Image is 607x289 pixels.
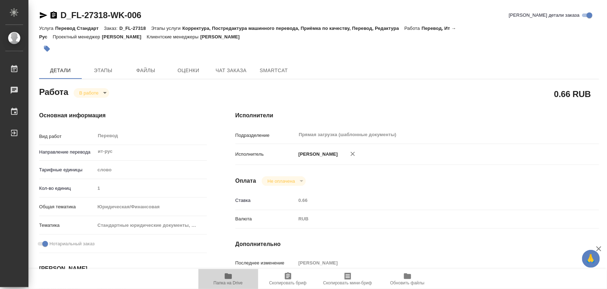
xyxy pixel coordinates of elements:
[235,111,599,120] h4: Исполнители
[39,41,55,57] button: Добавить тэг
[39,166,95,173] p: Тарифные единицы
[554,88,591,100] h2: 0.66 RUB
[235,259,296,267] p: Последнее изменение
[39,264,207,273] h4: [PERSON_NAME]
[39,85,68,98] h2: Работа
[182,26,404,31] p: Корректура, Постредактура машинного перевода, Приёмка по качеству, Перевод, Редактура
[200,34,245,39] p: [PERSON_NAME]
[235,215,296,223] p: Валюта
[296,151,338,158] p: [PERSON_NAME]
[119,26,151,31] p: D_FL-27318
[39,133,95,140] p: Вид работ
[265,178,297,184] button: Не оплачена
[390,280,425,285] span: Обновить файлы
[509,12,580,19] span: [PERSON_NAME] детали заказа
[53,34,102,39] p: Проектный менеджер
[404,26,422,31] p: Работа
[77,90,101,96] button: В работе
[345,146,361,162] button: Удалить исполнителя
[235,240,599,248] h4: Дополнительно
[39,185,95,192] p: Кол-во единиц
[151,26,182,31] p: Этапы услуги
[235,177,256,185] h4: Оплата
[55,26,104,31] p: Перевод Стандарт
[95,201,207,213] div: Юридическая/Финансовая
[95,219,207,231] div: Стандартные юридические документы, договоры, уставы
[235,132,296,139] p: Подразделение
[102,34,147,39] p: [PERSON_NAME]
[147,34,201,39] p: Клиентские менеджеры
[235,151,296,158] p: Исполнитель
[258,269,318,289] button: Скопировать бриф
[235,197,296,204] p: Ставка
[171,66,206,75] span: Оценки
[49,240,95,247] span: Нотариальный заказ
[582,250,600,268] button: 🙏
[269,280,307,285] span: Скопировать бриф
[60,10,141,20] a: D_FL-27318-WK-006
[86,66,120,75] span: Этапы
[198,269,258,289] button: Папка на Drive
[262,176,305,186] div: В работе
[39,203,95,210] p: Общая тематика
[39,26,55,31] p: Услуга
[585,251,597,266] span: 🙏
[214,66,248,75] span: Чат заказа
[49,11,58,20] button: Скопировать ссылку
[95,183,207,193] input: Пустое поле
[129,66,163,75] span: Файлы
[95,164,207,176] div: слово
[104,26,119,31] p: Заказ:
[296,213,569,225] div: RUB
[257,66,291,75] span: SmartCat
[74,88,109,98] div: В работе
[214,280,243,285] span: Папка на Drive
[39,111,207,120] h4: Основная информация
[323,280,372,285] span: Скопировать мини-бриф
[296,258,569,268] input: Пустое поле
[378,269,437,289] button: Обновить файлы
[318,269,378,289] button: Скопировать мини-бриф
[39,149,95,156] p: Направление перевода
[39,222,95,229] p: Тематика
[43,66,78,75] span: Детали
[296,195,569,205] input: Пустое поле
[39,11,48,20] button: Скопировать ссылку для ЯМессенджера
